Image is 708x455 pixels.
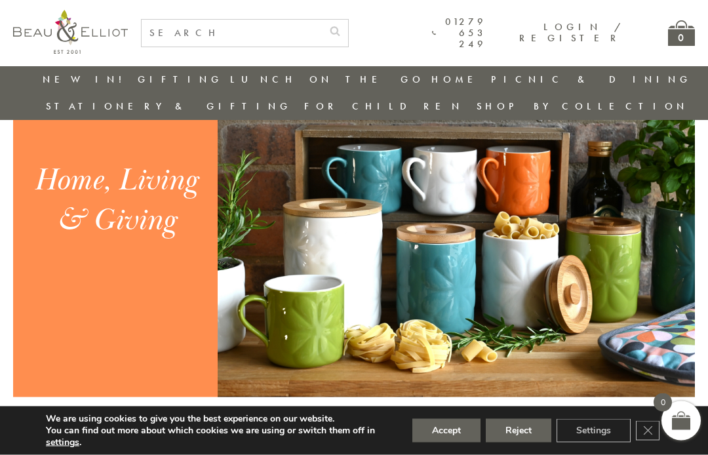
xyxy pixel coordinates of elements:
[477,100,688,113] a: Shop by collection
[46,413,389,425] p: We are using cookies to give you the best experience on our website.
[557,419,631,443] button: Settings
[412,419,481,443] button: Accept
[668,20,695,46] a: 0
[13,10,128,54] img: logo
[654,393,672,412] span: 0
[486,419,551,443] button: Reject
[636,421,659,441] button: Close GDPR Cookie Banner
[491,73,692,86] a: Picnic & Dining
[519,20,622,45] a: Login / Register
[431,73,484,86] a: Home
[46,425,389,448] p: You can find out more about which cookies we are using or switch them off in .
[46,100,292,113] a: Stationery & Gifting
[46,437,79,448] button: settings
[230,73,424,86] a: Lunch On The Go
[13,4,695,397] a: Home, Living & Giving
[432,16,486,50] a: 01279 653 249
[304,100,463,113] a: For Children
[138,73,223,86] a: Gifting
[28,161,203,241] div: Home, Living & Giving
[43,73,130,86] a: New in!
[142,20,322,47] input: SEARCH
